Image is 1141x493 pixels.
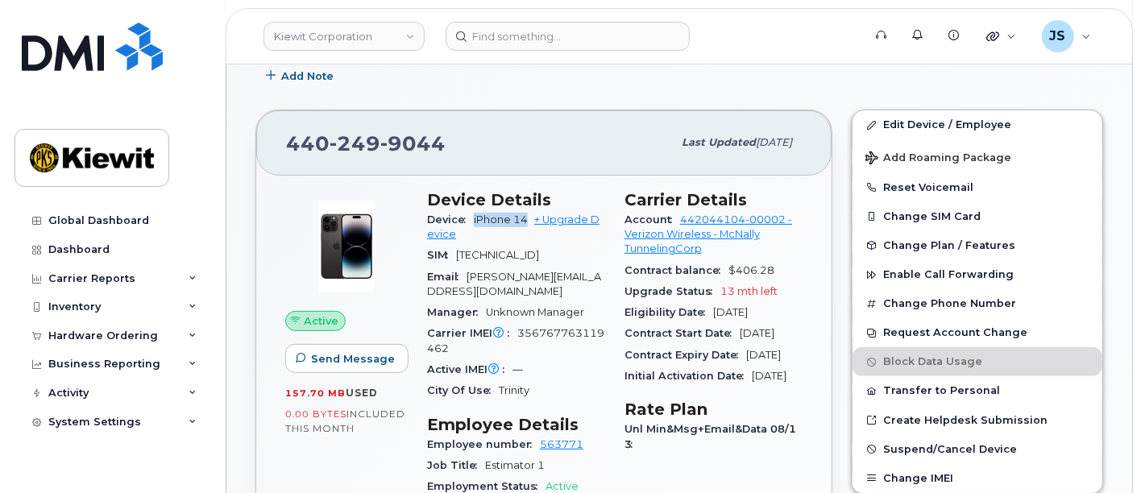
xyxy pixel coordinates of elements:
span: City Of Use [427,384,499,396]
span: Suspend/Cancel Device [883,443,1017,455]
a: Edit Device / Employee [853,110,1102,139]
span: Estimator 1 [485,459,545,471]
span: Upgrade Status [624,285,720,297]
span: Send Message [311,351,395,367]
span: 249 [330,131,380,155]
span: SIM [427,249,456,261]
span: Employee number [427,438,540,450]
button: Change Plan / Features [853,231,1102,260]
iframe: Messenger Launcher [1071,423,1129,481]
span: [DATE] [740,327,774,339]
span: [DATE] [713,306,748,318]
span: Unknown Manager [486,306,584,318]
span: 440 [286,131,446,155]
span: Job Title [427,459,485,471]
span: Employment Status [427,480,546,492]
span: 356767763119462 [427,327,604,354]
a: 563771 [540,438,583,450]
span: iPhone 14 [474,213,528,226]
span: 13 mth left [720,285,778,297]
span: Account [624,213,680,226]
input: Find something... [446,22,690,51]
button: Change Phone Number [853,289,1102,318]
div: Jenna Savard [1031,20,1102,52]
span: Contract balance [624,264,728,276]
span: Active [304,313,338,329]
button: Enable Call Forwarding [853,260,1102,289]
h3: Rate Plan [624,400,803,419]
div: Quicklinks [975,20,1027,52]
a: Kiewit Corporation [263,22,425,51]
button: Transfer to Personal [853,376,1102,405]
button: Send Message [285,344,409,373]
span: [DATE] [752,370,786,382]
span: Eligibility Date [624,306,713,318]
span: $406.28 [728,264,774,276]
span: 0.00 Bytes [285,408,346,420]
span: Manager [427,306,486,318]
span: Active [546,480,579,492]
button: Reset Voicemail [853,173,1102,202]
button: Change SIM Card [853,202,1102,231]
span: included this month [285,408,405,434]
button: Add Roaming Package [853,140,1102,173]
button: Change IMEI [853,464,1102,493]
a: 442044104-00002 - Verizon Wireless - McNally TunnelingCorp [624,213,792,255]
span: Unl Min&Msg+Email&Data 08/13 [624,423,796,449]
span: JS [1050,27,1066,46]
h3: Employee Details [427,415,605,434]
button: Suspend/Cancel Device [853,435,1102,464]
span: Carrier IMEI [427,327,517,339]
span: Change Plan / Features [883,239,1015,251]
span: Contract Expiry Date [624,349,746,361]
span: — [512,363,523,375]
span: Add Note [281,68,334,84]
span: Device [427,213,474,226]
span: [PERSON_NAME][EMAIL_ADDRESS][DOMAIN_NAME] [427,271,601,297]
span: [DATE] [756,136,792,148]
span: Initial Activation Date [624,370,752,382]
span: Enable Call Forwarding [883,269,1014,281]
a: Create Helpdesk Submission [853,406,1102,435]
span: [DATE] [746,349,781,361]
button: Add Note [255,61,347,90]
h3: Device Details [427,190,605,209]
span: Active IMEI [427,363,512,375]
span: Add Roaming Package [865,151,1011,167]
h3: Carrier Details [624,190,803,209]
span: Contract Start Date [624,327,740,339]
button: Request Account Change [853,318,1102,347]
img: image20231002-3703462-njx0qo.jpeg [298,198,395,295]
span: used [346,387,378,399]
span: Email [427,271,467,283]
span: 9044 [380,131,446,155]
span: 157.70 MB [285,387,346,399]
span: [TECHNICAL_ID] [456,249,539,261]
span: Trinity [499,384,529,396]
span: Last updated [682,136,756,148]
button: Block Data Usage [853,347,1102,376]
